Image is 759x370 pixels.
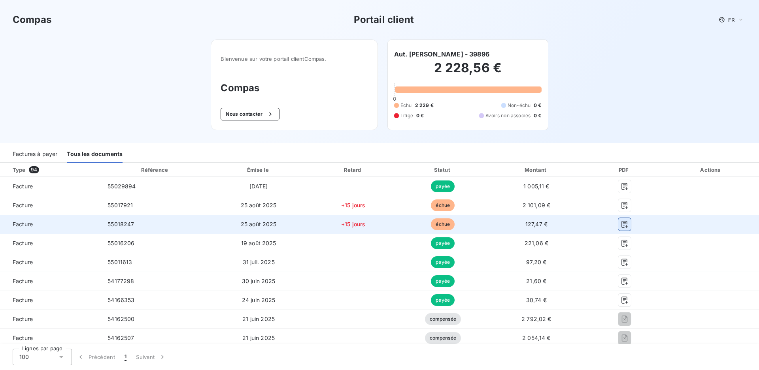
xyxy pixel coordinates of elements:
span: 1 [125,353,126,361]
h3: Compas [221,81,368,95]
span: échue [431,199,455,211]
h2: 2 228,56 € [394,60,542,84]
span: 2 792,02 € [521,316,551,322]
span: 30 juin 2025 [242,278,276,284]
span: Non-échu [508,102,531,109]
span: Facture [6,239,95,247]
span: payée [431,180,455,192]
div: Tous les documents [67,146,123,163]
div: Retard [310,166,397,174]
span: 55029894 [108,183,136,190]
button: Nous contacter [221,108,279,120]
h6: Aut. [PERSON_NAME] - 39896 [394,49,489,59]
span: 0 € [416,112,424,119]
span: Facture [6,220,95,228]
span: 31 juil. 2025 [243,259,275,265]
span: 24 juin 2025 [242,297,276,303]
div: Montant [489,166,584,174]
span: 21 juin 2025 [242,334,275,341]
span: Facture [6,201,95,209]
span: [DATE] [249,183,268,190]
span: 54177298 [108,278,134,284]
span: Échu [400,102,412,109]
span: payée [431,237,455,249]
span: 21,60 € [526,278,546,284]
span: 0 € [534,102,541,109]
span: compensée [425,332,461,344]
span: 94 [29,166,39,173]
span: 19 août 2025 [241,240,276,246]
div: Référence [141,167,168,173]
span: payée [431,294,455,306]
span: 25 août 2025 [241,221,277,227]
span: 54166353 [108,297,134,303]
span: 54162507 [108,334,134,341]
span: Facture [6,258,95,266]
span: 55016206 [108,240,134,246]
span: 30,74 € [526,297,547,303]
h3: Compas [13,13,51,27]
span: payée [431,275,455,287]
h3: Portail client [354,13,414,27]
span: 0 [393,96,396,102]
span: 2 101,09 € [523,202,551,208]
div: Actions [665,166,757,174]
span: échue [431,218,455,230]
span: 25 août 2025 [241,202,277,208]
div: Statut [400,166,485,174]
span: payée [431,256,455,268]
div: PDF [587,166,662,174]
span: Facture [6,334,95,342]
span: 221,06 € [525,240,548,246]
span: Facture [6,296,95,304]
span: Litige [400,112,413,119]
span: 55018247 [108,221,134,227]
div: Factures à payer [13,146,57,163]
span: +15 jours [341,202,365,208]
span: 2 229 € [415,102,434,109]
span: 55011613 [108,259,132,265]
span: +15 jours [341,221,365,227]
span: Bienvenue sur votre portail client Compas . [221,56,368,62]
span: 100 [19,353,29,361]
div: Type [8,166,100,174]
span: 2 054,14 € [522,334,551,341]
span: 1 005,11 € [523,183,549,190]
button: 1 [120,349,131,365]
span: 127,47 € [525,221,548,227]
span: 55017921 [108,202,133,208]
span: FR [728,17,734,23]
span: 21 juin 2025 [242,316,275,322]
span: Facture [6,277,95,285]
div: Émise le [211,166,306,174]
span: compensée [425,313,461,325]
span: 54162500 [108,316,134,322]
button: Précédent [72,349,120,365]
span: Avoirs non associés [485,112,531,119]
span: Facture [6,182,95,190]
span: 97,20 € [526,259,546,265]
span: Facture [6,315,95,323]
button: Suivant [131,349,171,365]
span: 0 € [534,112,541,119]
